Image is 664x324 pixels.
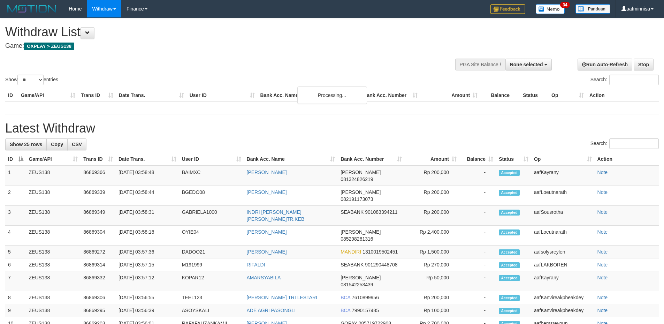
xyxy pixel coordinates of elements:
[360,89,420,102] th: Bank Acc. Number
[459,291,496,304] td: -
[405,271,459,291] td: Rp 50,000
[26,271,81,291] td: ZEUS138
[405,246,459,258] td: Rp 1,500,000
[341,295,350,300] span: BCA
[459,166,496,186] td: -
[187,89,258,102] th: User ID
[597,262,608,268] a: Note
[597,229,608,235] a: Note
[5,75,58,85] label: Show entries
[338,153,405,166] th: Bank Acc. Number: activate to sort column ascending
[609,138,659,149] input: Search:
[341,169,381,175] span: [PERSON_NAME]
[405,291,459,304] td: Rp 200,000
[10,142,42,147] span: Show 25 rows
[5,206,26,226] td: 3
[590,138,659,149] label: Search:
[81,258,116,271] td: 86869314
[81,166,116,186] td: 86869366
[531,304,595,317] td: aafKanvireakpheakdey
[26,291,81,304] td: ZEUS138
[531,206,595,226] td: aafSousrotha
[405,206,459,226] td: Rp 200,000
[81,246,116,258] td: 86869272
[5,25,436,39] h1: Withdraw List
[81,226,116,246] td: 86869304
[590,75,659,85] label: Search:
[179,258,244,271] td: M191999
[258,89,361,102] th: Bank Acc. Name
[352,308,379,313] span: Copy 7990157485 to clipboard
[18,89,78,102] th: Game/API
[597,295,608,300] a: Note
[405,186,459,206] td: Rp 200,000
[5,271,26,291] td: 7
[116,153,179,166] th: Date Trans.: activate to sort column ascending
[597,209,608,215] a: Note
[17,75,44,85] select: Showentries
[116,206,179,226] td: [DATE] 03:58:31
[531,166,595,186] td: aafKayrany
[405,258,459,271] td: Rp 270,000
[67,138,86,150] a: CSV
[405,153,459,166] th: Amount: activate to sort column ascending
[5,258,26,271] td: 6
[459,153,496,166] th: Balance: activate to sort column ascending
[634,59,654,70] a: Stop
[247,262,265,268] a: RIFALDI
[531,153,595,166] th: Op: activate to sort column ascending
[597,249,608,255] a: Note
[341,308,350,313] span: BCA
[24,43,74,50] span: OXPLAY > ZEUS138
[341,282,373,287] span: Copy 081542253439 to clipboard
[341,189,381,195] span: [PERSON_NAME]
[549,89,587,102] th: Op
[341,249,361,255] span: MANDIRI
[531,226,595,246] td: aafLoeutnarath
[499,308,520,314] span: Accepted
[116,166,179,186] td: [DATE] 03:58:48
[587,89,659,102] th: Action
[459,304,496,317] td: -
[72,142,82,147] span: CSV
[179,206,244,226] td: GABRIELA1000
[247,169,287,175] a: [PERSON_NAME]
[499,262,520,268] span: Accepted
[362,249,398,255] span: Copy 1310019502451 to clipboard
[247,308,296,313] a: ADE AGRI PASONGLI
[5,89,18,102] th: ID
[575,4,610,14] img: panduan.png
[560,2,570,8] span: 34
[597,169,608,175] a: Note
[179,166,244,186] td: BAIMXC
[26,166,81,186] td: ZEUS138
[51,142,63,147] span: Copy
[341,209,364,215] span: SEABANK
[459,271,496,291] td: -
[597,189,608,195] a: Note
[179,226,244,246] td: OYIE04
[5,138,47,150] a: Show 25 rows
[499,249,520,255] span: Accepted
[116,89,187,102] th: Date Trans.
[405,166,459,186] td: Rp 200,000
[420,89,480,102] th: Amount
[531,271,595,291] td: aafKayrany
[26,246,81,258] td: ZEUS138
[405,226,459,246] td: Rp 2,400,000
[5,166,26,186] td: 1
[26,226,81,246] td: ZEUS138
[459,226,496,246] td: -
[26,258,81,271] td: ZEUS138
[247,189,287,195] a: [PERSON_NAME]
[531,258,595,271] td: aafLAKBOREN
[531,246,595,258] td: aafsolysreylen
[81,153,116,166] th: Trans ID: activate to sort column ascending
[179,304,244,317] td: ASOYSKALI
[179,153,244,166] th: User ID: activate to sort column ascending
[459,186,496,206] td: -
[510,62,543,67] span: None selected
[5,291,26,304] td: 8
[5,121,659,135] h1: Latest Withdraw
[247,295,318,300] a: [PERSON_NAME] TRI LESTARI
